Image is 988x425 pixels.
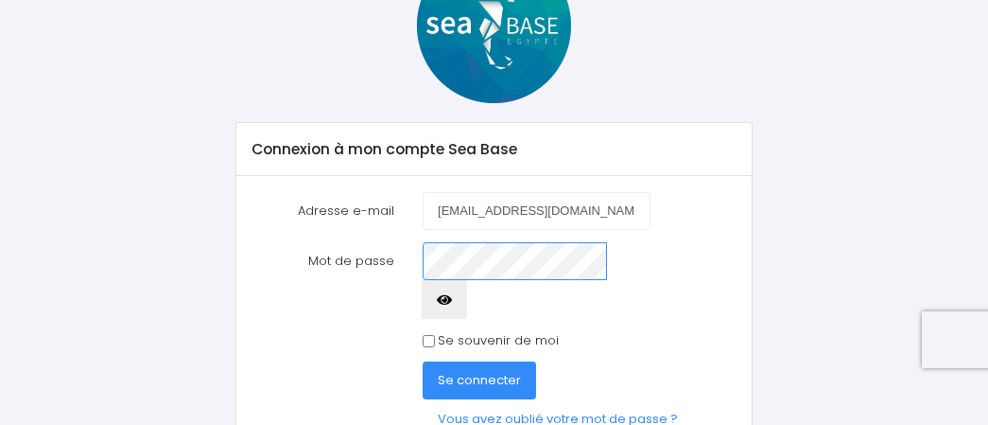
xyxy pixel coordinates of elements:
label: Se souvenir de moi [438,331,559,350]
label: Mot de passe [237,242,408,319]
button: Se connecter [423,362,536,399]
span: Se connecter [438,371,521,389]
label: Adresse e-mail [237,192,408,230]
div: Connexion à mon compte Sea Base [236,123,752,176]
